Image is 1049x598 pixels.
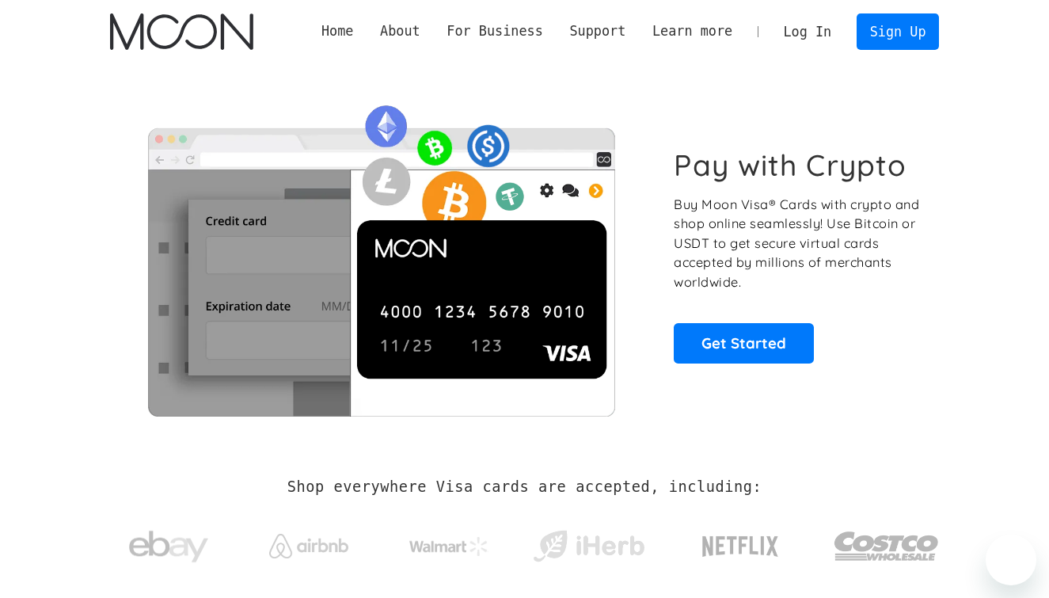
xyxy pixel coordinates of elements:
[110,94,652,416] img: Moon Cards let you spend your crypto anywhere Visa is accepted.
[770,14,845,49] a: Log In
[674,147,906,183] h1: Pay with Crypto
[308,21,367,41] a: Home
[857,13,939,49] a: Sign Up
[652,21,732,41] div: Learn more
[447,21,542,41] div: For Business
[409,537,488,556] img: Walmart
[530,526,648,567] img: iHerb
[249,518,367,566] a: Airbnb
[674,323,814,363] a: Get Started
[287,478,762,496] h2: Shop everywhere Visa cards are accepted, including:
[674,195,922,292] p: Buy Moon Visa® Cards with crypto and shop online seamlessly! Use Bitcoin or USDT to get secure vi...
[834,501,940,584] a: Costco
[530,510,648,575] a: iHerb
[701,527,780,566] img: Netflix
[380,21,420,41] div: About
[129,522,208,572] img: ebay
[110,13,253,50] img: Moon Logo
[390,521,507,564] a: Walmart
[834,516,940,576] img: Costco
[110,506,228,580] a: ebay
[986,535,1036,585] iframe: Button to launch messaging window
[670,511,811,574] a: Netflix
[269,534,348,558] img: Airbnb
[569,21,625,41] div: Support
